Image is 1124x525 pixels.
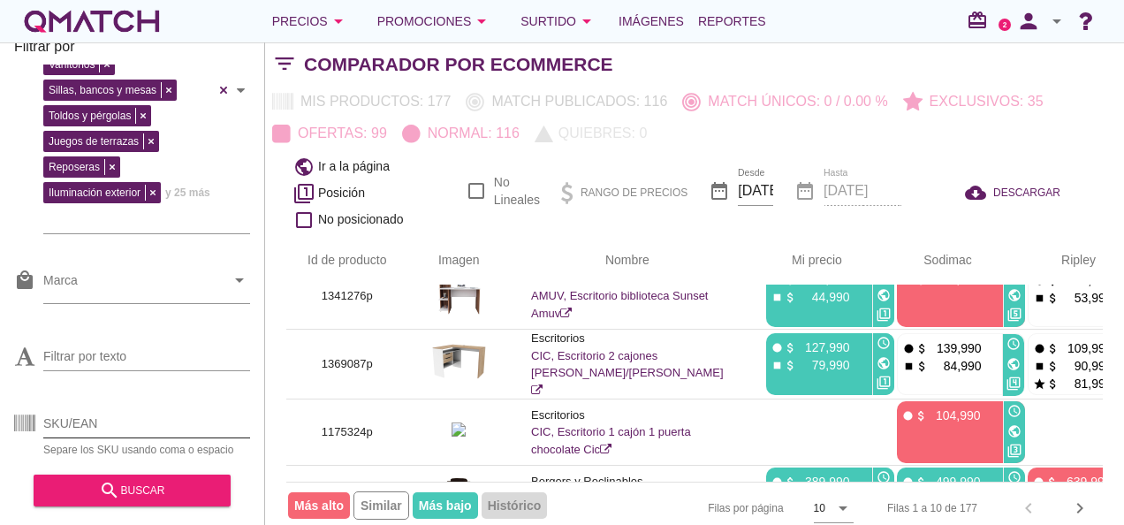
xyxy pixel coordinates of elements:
i: filter_list [265,64,304,65]
p: 90,990 [1059,357,1113,375]
button: Next page [1064,492,1096,524]
i: attach_money [1046,292,1059,305]
i: public [1006,357,1021,371]
span: Más bajo [413,492,478,519]
p: 1369087p [308,355,387,373]
button: DESCARGAR [951,177,1075,209]
i: search [99,480,120,501]
p: 127,990 [797,339,850,356]
i: filter_1 [293,183,315,204]
i: cloud_download [965,182,993,203]
i: public [1007,288,1021,302]
span: Similar [353,491,409,520]
p: 1341276p [308,287,387,305]
span: Reportes [698,11,766,32]
p: 499,990 [928,473,981,491]
i: arrow_drop_down [471,11,492,32]
th: Sodimac: Not sorted. Activate to sort ascending. [876,236,1006,285]
p: 109,990 [1059,339,1113,357]
img: 1341276p_15.jpg [431,271,487,316]
button: Surtido [506,4,611,39]
span: Vanitorios [44,57,99,72]
i: stop [902,360,915,373]
i: arrow_drop_down [576,11,597,32]
div: Precios [272,11,349,32]
a: white-qmatch-logo [21,4,163,39]
span: No posicionado [318,210,404,229]
a: CIC, Escritorio 1 cajón 1 puerta chocolate Cic [531,425,691,456]
label: No Lineales [494,173,540,209]
i: arrow_drop_down [832,498,854,519]
i: chevron_right [1069,498,1090,519]
div: Separe los SKU usando coma o espacio [43,445,250,455]
button: Precios [258,4,363,39]
i: access_time [1007,404,1021,418]
i: access_time [877,470,891,484]
span: DESCARGAR [993,185,1060,201]
i: attach_money [784,291,797,304]
i: fiber_manual_record [1032,476,1045,489]
i: arrow_drop_down [229,270,250,291]
a: Imágenes [611,4,691,39]
div: buscar [48,480,216,501]
i: filter_1 [877,308,891,322]
span: Toldos y pérgolas [44,108,135,124]
button: Exclusivos: 35 [896,86,1052,118]
i: fiber_manual_record [771,341,784,354]
i: stop [771,291,784,304]
i: attach_money [784,341,797,354]
p: 139,990 [929,339,982,357]
i: access_time [1007,470,1021,484]
i: fiber_manual_record [902,342,915,355]
span: Sillas, bancos y mesas [44,82,161,98]
span: Reposeras [44,159,104,175]
i: stop [771,359,784,372]
button: Ofertas: 99 [265,118,395,149]
i: attach_money [915,360,929,373]
img: 1186622p_15.jpg [431,474,487,518]
i: attach_money [1045,476,1059,489]
i: stop [1033,360,1046,373]
i: star [1033,377,1046,391]
i: filter_5 [1007,308,1021,322]
p: Bergers y Reclinables [531,473,723,491]
i: stop [1033,292,1046,305]
h2: Comparador por eCommerce [304,50,613,79]
i: attach_money [1046,377,1059,391]
span: Ir a la página [318,157,390,176]
img: 1369087p_15.jpg [431,339,487,384]
i: attach_money [915,476,928,489]
i: attach_money [1046,360,1059,373]
p: 53,990 [1059,289,1113,307]
span: Iluminación exterior [44,185,145,201]
i: arrow_drop_down [328,11,349,32]
p: 44,990 [797,288,850,306]
div: Surtido [520,11,597,32]
a: AMUV, Escritorio biblioteca Sunset Amuv [531,289,708,320]
p: 84,990 [929,357,982,375]
i: access_time [877,336,891,350]
text: 2 [1003,20,1007,28]
p: Escritorios [531,407,723,424]
span: Más alto [288,492,350,519]
th: Mi precio: Not sorted. Activate to sort ascending. [745,236,876,285]
div: Filas 1 a 10 de 177 [887,500,977,516]
th: Id de producto: Not sorted. [286,236,408,285]
i: date_range [709,180,730,202]
i: filter_1 [877,376,891,390]
i: attach_money [915,342,929,355]
p: Match únicos: 0 / 0.00 % [701,91,887,112]
div: Promociones [377,11,493,32]
p: Ofertas: 99 [291,123,387,144]
p: 639,990 [1059,473,1112,491]
i: public [293,156,315,178]
i: redeem [967,10,995,31]
i: check_box_outline_blank [293,209,315,231]
i: filter_3 [1007,444,1021,458]
i: attach_money [1046,342,1059,355]
p: Exclusivos: 35 [923,91,1044,112]
button: Match únicos: 0 / 0.00 % [675,86,895,118]
span: y 25 más [165,184,210,202]
i: person [1011,9,1046,34]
